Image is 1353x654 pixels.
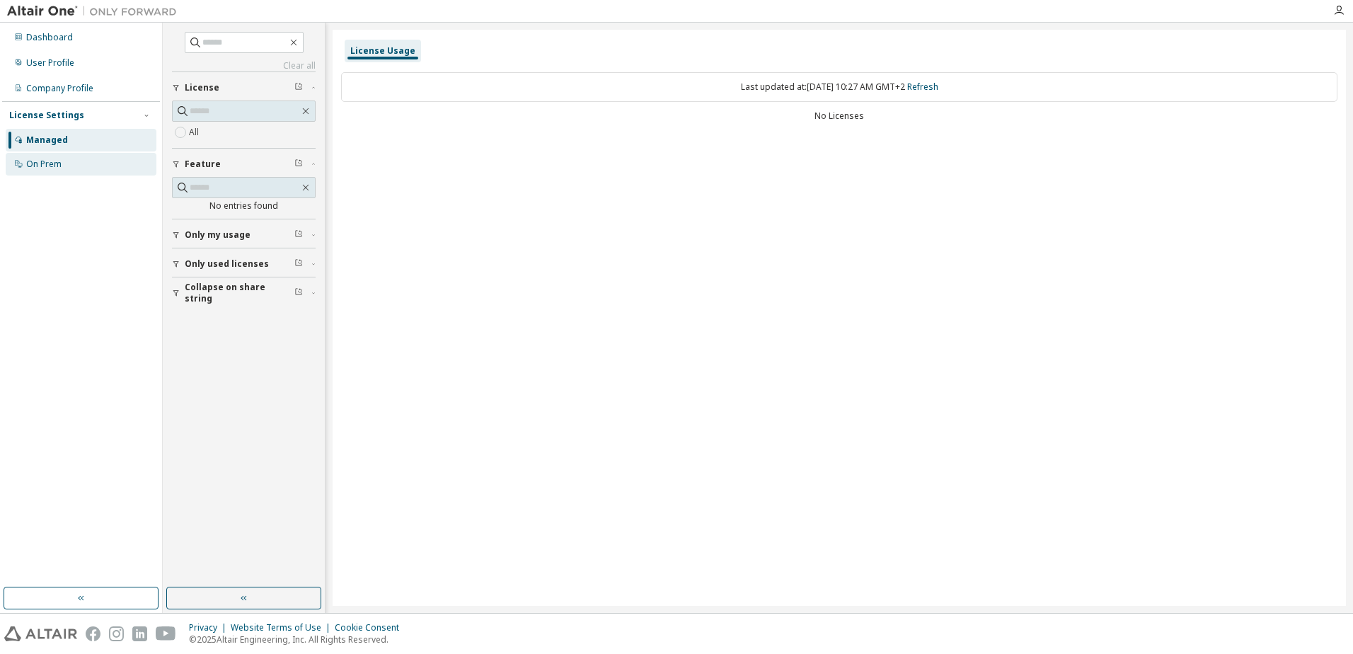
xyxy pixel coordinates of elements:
[185,159,221,170] span: Feature
[172,277,316,309] button: Collapse on share string
[26,134,68,146] div: Managed
[172,248,316,280] button: Only used licenses
[9,110,84,121] div: License Settings
[294,287,303,299] span: Clear filter
[294,258,303,270] span: Clear filter
[86,626,100,641] img: facebook.svg
[185,258,269,270] span: Only used licenses
[172,60,316,71] a: Clear all
[132,626,147,641] img: linkedin.svg
[294,229,303,241] span: Clear filter
[341,72,1337,102] div: Last updated at: [DATE] 10:27 AM GMT+2
[294,159,303,170] span: Clear filter
[231,622,335,633] div: Website Terms of Use
[172,200,316,212] div: No entries found
[172,219,316,251] button: Only my usage
[7,4,184,18] img: Altair One
[26,57,74,69] div: User Profile
[185,82,219,93] span: License
[189,124,202,141] label: All
[335,622,408,633] div: Cookie Consent
[185,229,251,241] span: Only my usage
[341,110,1337,122] div: No Licenses
[189,633,408,646] p: © 2025 Altair Engineering, Inc. All Rights Reserved.
[189,622,231,633] div: Privacy
[172,149,316,180] button: Feature
[4,626,77,641] img: altair_logo.svg
[26,159,62,170] div: On Prem
[350,45,415,57] div: License Usage
[907,81,938,93] a: Refresh
[294,82,303,93] span: Clear filter
[172,72,316,103] button: License
[26,32,73,43] div: Dashboard
[185,282,294,304] span: Collapse on share string
[26,83,93,94] div: Company Profile
[156,626,176,641] img: youtube.svg
[109,626,124,641] img: instagram.svg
